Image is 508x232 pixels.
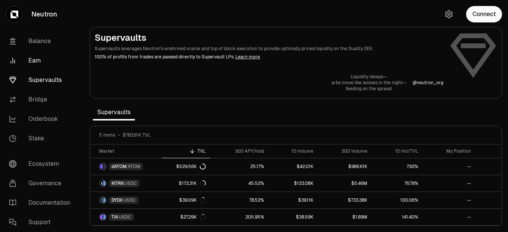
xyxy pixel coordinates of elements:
a: $42.01K [269,158,318,175]
img: USDC Logo [103,197,106,203]
span: dATOM [111,164,127,170]
a: Balance [3,31,81,51]
div: 1D Volume [273,148,313,154]
a: Liquidity sleeps—arbs move like wolves in the night—feeding on the spread. [331,74,407,92]
span: USDC [119,214,131,220]
div: $173.31K [179,180,206,186]
p: Supervaults leverages Neutron's enshrined oracle and top of block execution to provide optimally ... [95,45,443,52]
img: NTRN Logo [100,180,102,186]
a: $39.11K [269,192,318,208]
div: $529.56K [176,164,206,170]
div: Market [99,148,157,154]
a: $986.61K [318,158,372,175]
p: 100% of profits from trades are passed directly to Supervault LPs. [95,54,443,60]
a: Support [3,213,81,232]
span: TIA [111,214,118,220]
img: USDC Logo [103,214,106,220]
div: $27.29K [180,214,206,220]
img: TIA Logo [100,214,102,220]
span: Supervaults [93,105,135,120]
a: -- [423,192,475,208]
a: 76.79% [372,175,423,192]
a: $39.09K [162,192,210,208]
a: $133.08K [269,175,318,192]
span: 5 items [99,132,115,138]
span: ATOM [128,164,140,170]
a: -- [423,158,475,175]
a: 25.17% [210,158,269,175]
span: NTRN [111,180,124,186]
div: 1D Vol/TVL [376,148,418,154]
span: USDC [123,197,136,203]
a: dATOM LogoATOM LogodATOMATOM [90,158,162,175]
a: $5.46M [318,175,372,192]
span: $783.61K TVL [123,132,151,138]
a: $173.31K [162,175,210,192]
p: arbs move like wolves in the night— [331,80,407,86]
a: $27.29K [162,209,210,225]
a: Supervaults [3,70,81,90]
a: NTRN LogoUSDC LogoNTRNUSDC [90,175,162,192]
a: 78.52% [210,192,269,208]
a: $38.59K [269,209,318,225]
a: Ecosystem [3,154,81,174]
div: TVL [166,148,206,154]
span: DYDX [111,197,123,203]
a: $1.89M [318,209,372,225]
a: -- [423,175,475,192]
a: Orderbook [3,109,81,129]
a: 7.93% [372,158,423,175]
a: Stake [3,129,81,148]
a: Bridge [3,90,81,109]
a: -- [423,209,475,225]
div: 30D Volume [322,148,367,154]
img: ATOM Logo [103,164,106,170]
a: TIA LogoUSDC LogoTIAUSDC [90,209,162,225]
div: 30D APY/hold [215,148,264,154]
a: Learn more [235,54,260,60]
img: dATOM Logo [100,164,102,170]
a: Documentation [3,193,81,213]
a: @neutron_org [413,80,443,86]
a: Earn [3,51,81,70]
img: USDC Logo [103,180,106,186]
p: @ neutron_org [413,80,443,86]
a: DYDX LogoUSDC LogoDYDXUSDC [90,192,162,208]
a: 100.06% [372,192,423,208]
div: My Position [427,148,471,154]
a: 45.52% [210,175,269,192]
p: Liquidity sleeps— [331,74,407,80]
a: $733.38K [318,192,372,208]
div: $39.09K [179,197,206,203]
button: Connect [466,6,502,22]
a: Governance [3,174,81,193]
h2: Supervaults [95,32,443,44]
a: 205.95% [210,209,269,225]
a: 141.40% [372,209,423,225]
a: $529.56K [162,158,210,175]
img: DYDX Logo [100,197,102,203]
span: USDC [125,180,137,186]
p: feeding on the spread. [331,86,407,92]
